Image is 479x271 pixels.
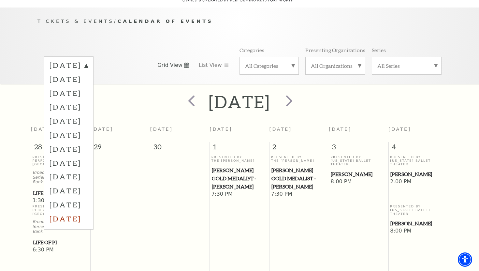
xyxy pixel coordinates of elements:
[372,47,386,53] p: Series
[50,142,88,156] label: [DATE]
[377,62,436,69] label: All Series
[118,18,213,24] span: Calendar of Events
[331,170,386,178] span: [PERSON_NAME]
[390,204,446,216] p: Presented By [US_STATE] Ballet Theater
[211,166,268,190] a: Cliburn Gold Medalist - Aristo Sham
[33,238,89,247] a: Life of Pi
[50,128,88,142] label: [DATE]
[388,127,411,132] span: [DATE]
[50,114,88,128] label: [DATE]
[245,62,293,69] label: All Categories
[269,142,329,155] span: 2
[210,142,269,155] span: 1
[458,252,472,267] div: Accessibility Menu
[329,142,388,155] span: 3
[33,155,89,166] p: Presented By Performing Arts [GEOGRAPHIC_DATA]
[390,219,446,228] a: Peter Pan
[150,127,173,132] span: [DATE]
[50,212,88,226] label: [DATE]
[50,170,88,184] label: [DATE]
[390,219,446,228] span: [PERSON_NAME]
[305,47,365,53] p: Presenting Organizations
[269,127,292,132] span: [DATE]
[271,166,327,190] a: Cliburn Gold Medalist - Aristo Sham
[330,178,386,186] span: 8:00 PM
[33,197,89,204] span: 1:30 PM
[50,184,88,198] label: [DATE]
[33,204,89,216] p: Presented By Performing Arts [GEOGRAPHIC_DATA]
[277,90,300,113] button: next
[390,155,446,166] p: Presented By [US_STATE] Ballet Theater
[271,191,327,198] span: 7:30 PM
[271,166,327,190] span: [PERSON_NAME] Gold Medalist - [PERSON_NAME]
[33,170,89,185] p: Broadway at the Bass Series presented by PNC Bank
[211,155,268,163] p: Presented By The [PERSON_NAME]
[31,127,54,132] span: [DATE]
[150,142,210,155] span: 30
[271,155,327,163] p: Presented By The [PERSON_NAME]
[199,62,222,69] span: List View
[311,62,360,69] label: All Organizations
[50,60,88,72] label: [DATE]
[50,86,88,100] label: [DATE]
[50,100,88,114] label: [DATE]
[390,228,446,235] span: 8:00 PM
[239,47,264,53] p: Categories
[390,178,446,186] span: 2:00 PM
[330,170,386,178] a: Peter Pan
[33,189,89,197] a: Life of Pi
[390,170,446,178] a: Peter Pan
[211,191,268,198] span: 7:30 PM
[50,72,88,86] label: [DATE]
[212,166,267,190] span: [PERSON_NAME] Gold Medalist - [PERSON_NAME]
[33,219,89,234] p: Broadway at the Bass Series presented by PNC Bank
[50,198,88,212] label: [DATE]
[157,62,182,69] span: Grid View
[330,155,386,166] p: Presented By [US_STATE] Ballet Theater
[31,142,90,155] span: 28
[33,247,89,254] span: 6:30 PM
[329,127,352,132] span: [DATE]
[179,90,202,113] button: prev
[50,156,88,170] label: [DATE]
[37,17,442,25] p: /
[390,170,446,178] span: [PERSON_NAME]
[389,142,448,155] span: 4
[209,91,270,112] h2: [DATE]
[91,127,113,132] span: [DATE]
[37,18,114,24] span: Tickets & Events
[91,142,150,155] span: 29
[210,127,233,132] span: [DATE]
